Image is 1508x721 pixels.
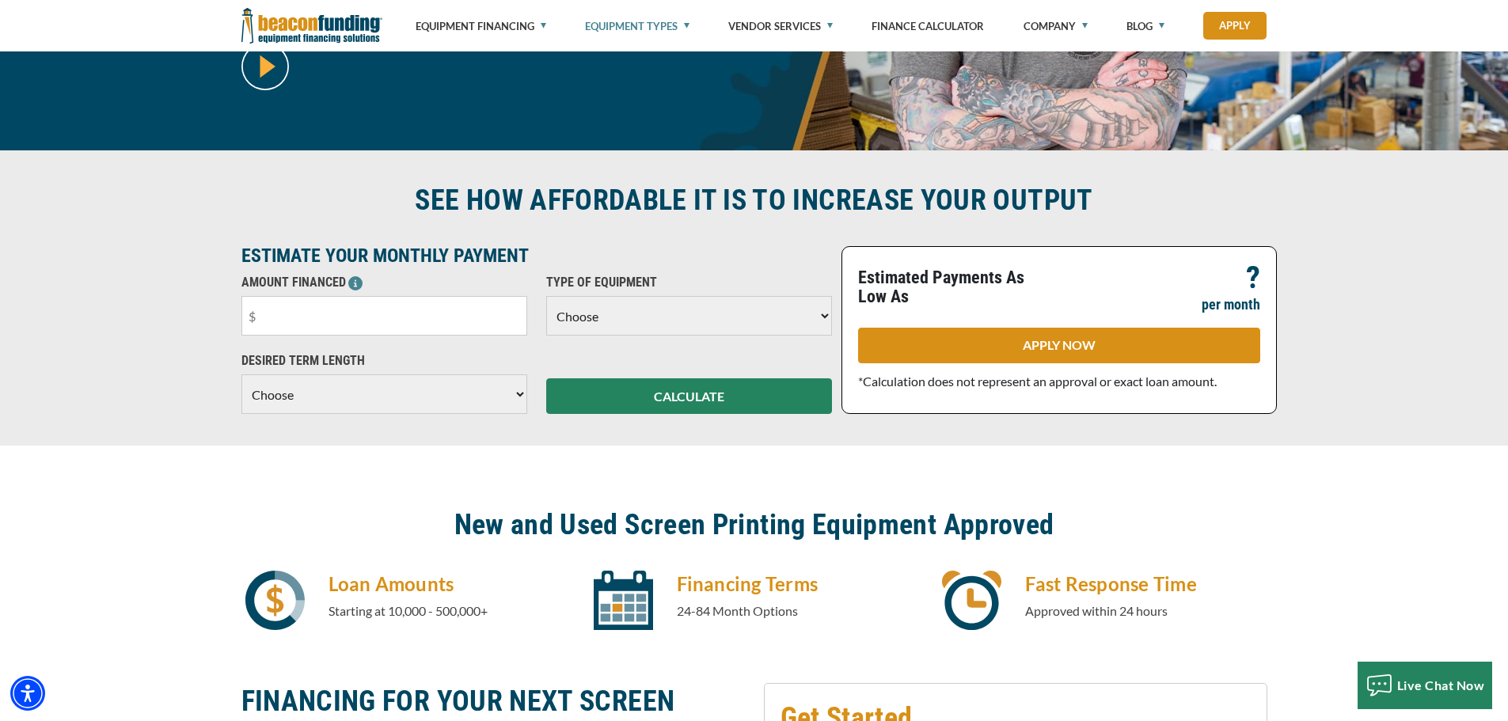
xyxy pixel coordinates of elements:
input: $ [241,296,527,336]
p: ESTIMATE YOUR MONTHLY PAYMENT [241,246,832,265]
p: Estimated Payments As Low As [858,268,1050,306]
div: Accessibility Menu [10,676,45,711]
p: per month [1202,295,1260,314]
h2: New and Used Screen Printing Equipment Approved [241,507,1267,543]
img: video modal pop-up play button [241,43,289,90]
h4: Loan Amounts [329,571,571,598]
h4: Financing Terms [677,571,919,598]
p: DESIRED TERM LENGTH [241,351,527,370]
p: Starting at 10,000 - 500,000+ [329,601,571,620]
p: ? [1246,268,1260,287]
p: AMOUNT FINANCED [241,273,527,292]
a: Apply [1203,12,1267,40]
button: CALCULATE [546,378,832,414]
span: *Calculation does not represent an approval or exact loan amount. [858,374,1217,389]
img: icon [245,571,305,630]
a: APPLY NOW [858,328,1260,363]
h2: SEE HOW AFFORDABLE IT IS TO INCREASE YOUR OUTPUT [241,182,1267,218]
span: Live Chat Now [1397,677,1485,693]
button: Live Chat Now [1358,662,1493,709]
p: TYPE OF EQUIPMENT [546,273,832,292]
span: 24-84 Month Options [677,603,798,618]
span: Approved within 24 hours [1025,603,1168,618]
h4: Fast Response Time [1025,571,1267,598]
